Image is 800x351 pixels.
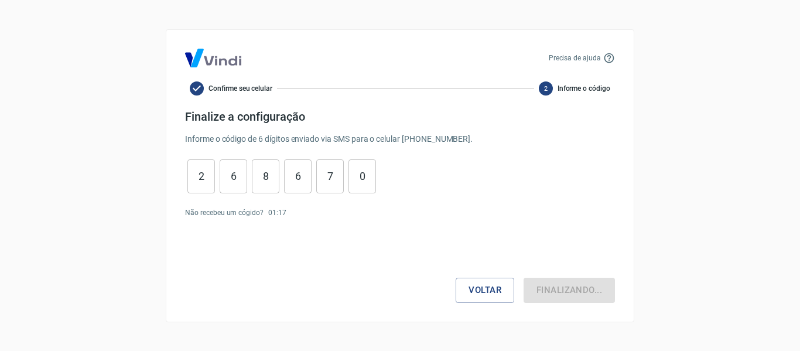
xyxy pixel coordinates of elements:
[549,53,601,63] p: Precisa de ajuda
[185,110,615,124] h4: Finalize a configuração
[558,83,610,94] span: Informe o código
[544,84,548,92] text: 2
[185,133,615,145] p: Informe o código de 6 dígitos enviado via SMS para o celular [PHONE_NUMBER] .
[208,83,272,94] span: Confirme seu celular
[456,278,514,302] button: Voltar
[185,207,264,218] p: Não recebeu um cógido?
[185,49,241,67] img: Logo Vind
[268,207,286,218] p: 01 : 17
